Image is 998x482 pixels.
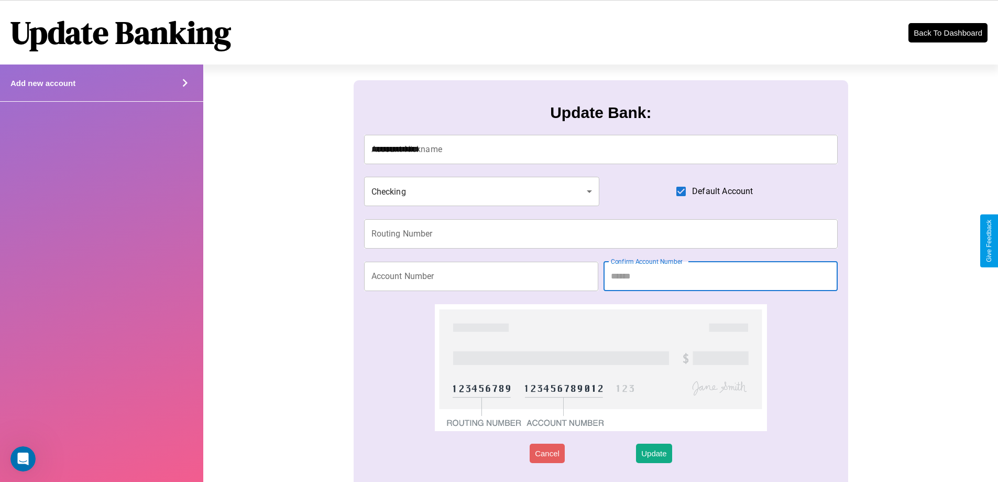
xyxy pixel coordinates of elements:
[550,104,651,122] h3: Update Bank:
[985,220,993,262] div: Give Feedback
[10,446,36,472] iframe: Intercom live chat
[10,79,75,88] h4: Add new account
[636,444,672,463] button: Update
[435,304,766,431] img: check
[530,444,565,463] button: Cancel
[908,23,988,42] button: Back To Dashboard
[692,185,753,198] span: Default Account
[10,11,231,54] h1: Update Banking
[364,177,600,206] div: Checking
[611,257,683,266] label: Confirm Account Number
